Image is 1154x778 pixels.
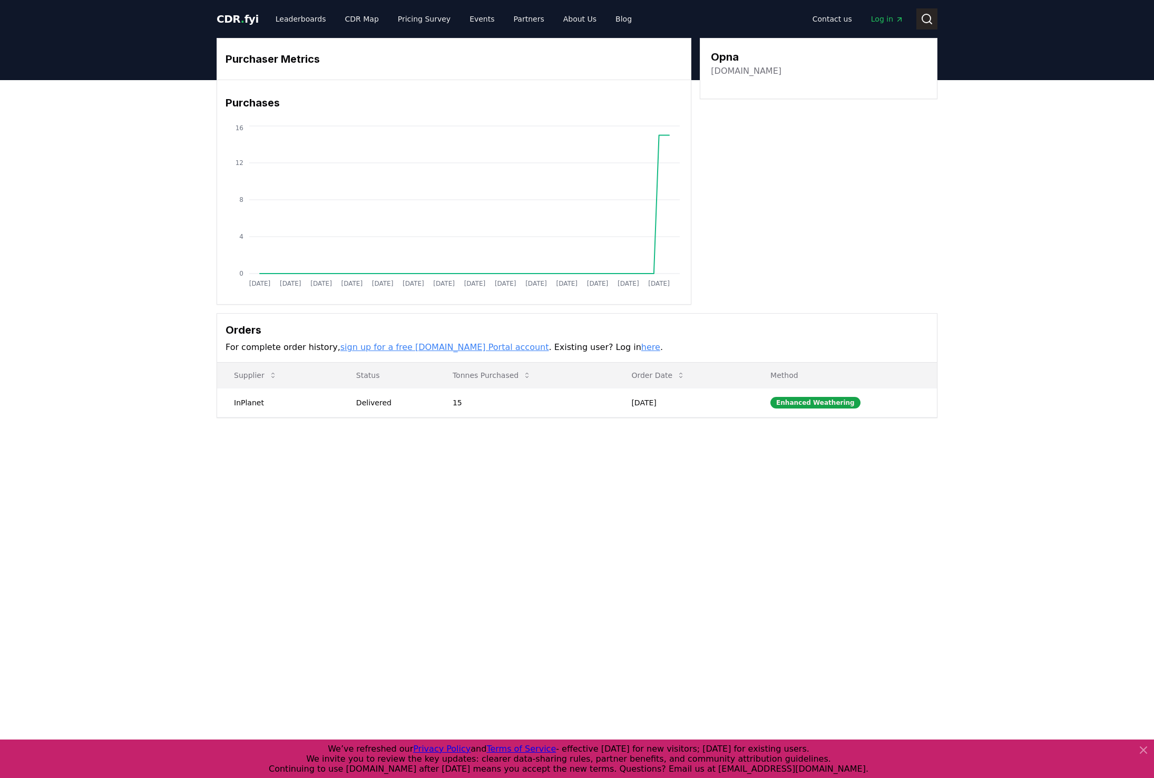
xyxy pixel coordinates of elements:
[623,365,693,386] button: Order Date
[249,280,271,287] tspan: [DATE]
[356,397,427,408] div: Delivered
[267,9,640,28] nav: Main
[711,65,781,77] a: [DOMAIN_NAME]
[871,14,904,24] span: Log in
[618,280,639,287] tspan: [DATE]
[226,365,286,386] button: Supplier
[217,13,259,25] span: CDR fyi
[239,270,243,277] tspan: 0
[587,280,609,287] tspan: [DATE]
[403,280,424,287] tspan: [DATE]
[525,280,547,287] tspan: [DATE]
[461,9,503,28] a: Events
[236,124,243,132] tspan: 16
[340,342,549,352] a: sign up for a free [DOMAIN_NAME] Portal account
[804,9,912,28] nav: Main
[863,9,912,28] a: Log in
[239,233,243,240] tspan: 4
[217,388,339,417] td: InPlanet
[348,370,427,381] p: Status
[711,49,781,65] h3: Opna
[280,280,301,287] tspan: [DATE]
[372,280,394,287] tspan: [DATE]
[464,280,486,287] tspan: [DATE]
[556,280,578,287] tspan: [DATE]
[239,196,243,203] tspan: 8
[614,388,754,417] td: [DATE]
[389,9,459,28] a: Pricing Survey
[436,388,614,417] td: 15
[804,9,860,28] a: Contact us
[648,280,670,287] tspan: [DATE]
[226,322,928,338] h3: Orders
[555,9,605,28] a: About Us
[217,12,259,26] a: CDR.fyi
[267,9,335,28] a: Leaderboards
[607,9,640,28] a: Blog
[495,280,516,287] tspan: [DATE]
[226,51,682,67] h3: Purchaser Metrics
[337,9,387,28] a: CDR Map
[641,342,660,352] a: here
[241,13,245,25] span: .
[226,95,682,111] h3: Purchases
[226,341,928,354] p: For complete order history, . Existing user? Log in .
[433,280,455,287] tspan: [DATE]
[770,397,860,409] div: Enhanced Weathering
[341,280,363,287] tspan: [DATE]
[505,9,553,28] a: Partners
[762,370,928,381] p: Method
[236,159,243,167] tspan: 12
[444,365,540,386] button: Tonnes Purchased
[310,280,332,287] tspan: [DATE]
